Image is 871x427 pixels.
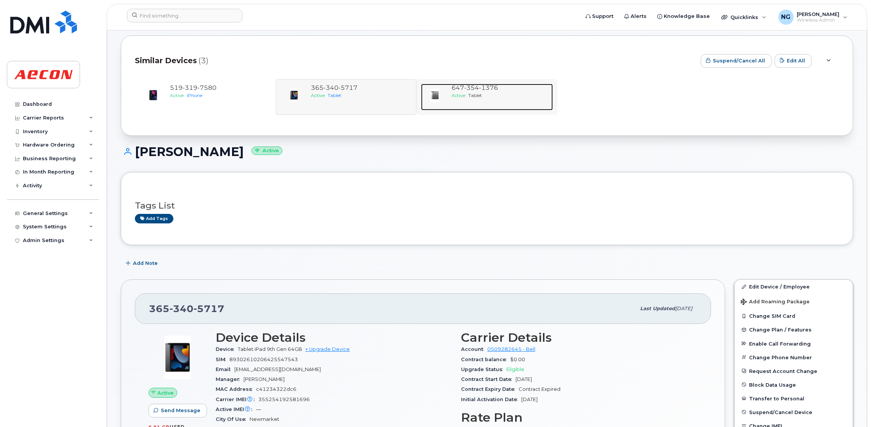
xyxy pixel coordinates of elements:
span: Wireless Admin [797,17,839,23]
span: 355254192581696 [258,397,310,402]
span: Eligible [506,366,524,372]
span: Contract Expiry Date [461,386,519,392]
span: 519 [170,84,216,91]
span: SIM [216,357,229,362]
span: $0.00 [510,357,525,362]
div: Nicole Guida [773,10,853,25]
a: Add tags [135,214,173,223]
button: Change SIM Card [735,309,853,323]
span: Newmarket [250,416,279,422]
span: Upgrade Status [461,366,506,372]
span: Add Roaming Package [741,299,810,306]
a: Alerts [619,9,652,24]
a: 5193197580ActiveiPhone [139,84,271,110]
span: Last updated [640,306,675,311]
span: — [256,406,261,412]
span: NG [781,13,791,22]
h3: Carrier Details [461,331,697,344]
span: Send Message [161,407,200,414]
span: Active [452,92,465,98]
span: 365 [149,303,224,314]
button: Block Data Usage [735,378,853,392]
h1: [PERSON_NAME] [121,145,853,158]
span: Tablet iPad 9th Gen 64GB [238,346,302,352]
span: [DATE] [521,397,538,402]
a: Knowledge Base [652,9,715,24]
span: Active IMEI [216,406,256,412]
button: Transfer to Personal [735,392,853,405]
span: 7580 [197,84,216,91]
span: 340 [170,303,194,314]
a: + Upgrade Device [305,346,350,352]
span: 5717 [194,303,224,314]
span: Quicklinks [730,14,758,20]
span: [DATE] [675,306,692,311]
input: Find something... [127,9,242,22]
button: Add Roaming Package [735,293,853,309]
span: [PERSON_NAME] [797,11,839,17]
span: Suspend/Cancel Device [749,409,812,415]
span: Alerts [631,13,647,20]
span: Edit All [787,57,805,64]
button: Change Plan / Features [735,323,853,336]
span: Knowledge Base [664,13,710,20]
span: Contract Start Date [461,376,516,382]
span: MAC Address [216,386,256,392]
span: Add Note [133,260,158,267]
span: Carrier IMEI [216,397,258,402]
span: 647 [452,84,498,91]
a: Edit Device / Employee [735,280,853,293]
small: Active [251,147,282,155]
span: Initial Activation Date [461,397,521,402]
span: Email [216,366,234,372]
span: 319 [183,84,197,91]
h3: Rate Plan [461,411,697,424]
span: 1376 [479,84,498,91]
span: Active [157,389,174,397]
span: Suspend/Cancel All [713,57,765,64]
span: Account [461,346,487,352]
span: iPhone [187,92,202,98]
span: Enable Call Forwarding [749,341,811,346]
span: Contract balance [461,357,510,362]
button: Send Message [149,404,207,417]
h3: Tags List [135,201,839,210]
button: Request Account Change [735,364,853,378]
button: Suspend/Cancel Device [735,405,853,419]
span: [PERSON_NAME] [243,376,285,382]
span: [EMAIL_ADDRESS][DOMAIN_NAME] [234,366,321,372]
span: Tablet [468,92,482,98]
span: (3) [199,55,208,66]
span: Change Plan / Features [749,327,812,333]
button: Edit All [775,54,812,68]
span: 354 [464,84,479,91]
button: Add Note [121,257,164,270]
span: Similar Devices [135,55,197,66]
span: Support [592,13,613,20]
span: [DATE] [516,376,532,382]
span: 89302610206425547543 [229,357,298,362]
div: Quicklinks [716,10,772,25]
span: Device [216,346,238,352]
span: Manager [216,376,243,382]
img: image20231002-3703462-1ig824h.jpeg [146,88,161,103]
a: Support [580,9,619,24]
button: Suspend/Cancel All [701,54,772,68]
a: 0509282645 - Bell [487,346,535,352]
button: Enable Call Forwarding [735,337,853,351]
button: Change Phone Number [735,351,853,364]
span: City Of Use [216,416,250,422]
span: Contract Expired [519,386,560,392]
span: Active [170,92,184,98]
h3: Device Details [216,331,452,344]
img: image20231002-3703462-c5m3jd.jpeg [155,335,200,380]
span: c41234322dc6 [256,386,296,392]
img: image20231002-3703462-1rxvy7.jpeg [427,88,442,103]
a: 6473541376ActiveTablet [421,84,553,110]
